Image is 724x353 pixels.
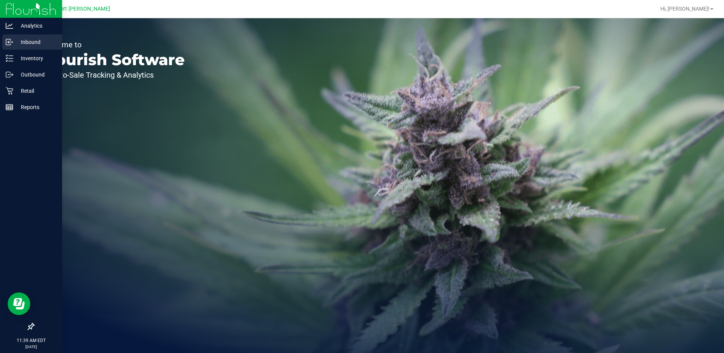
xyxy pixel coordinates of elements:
[44,6,110,12] span: New Port [PERSON_NAME]
[6,38,13,46] inline-svg: Inbound
[3,344,59,350] p: [DATE]
[13,37,59,47] p: Inbound
[41,41,185,48] p: Welcome to
[660,6,710,12] span: Hi, [PERSON_NAME]!
[6,22,13,30] inline-svg: Analytics
[3,337,59,344] p: 11:39 AM EDT
[6,87,13,95] inline-svg: Retail
[13,103,59,112] p: Reports
[13,54,59,63] p: Inventory
[6,55,13,62] inline-svg: Inventory
[13,86,59,95] p: Retail
[6,71,13,78] inline-svg: Outbound
[6,103,13,111] inline-svg: Reports
[8,292,30,315] iframe: Resource center
[13,70,59,79] p: Outbound
[13,21,59,30] p: Analytics
[41,52,185,67] p: Flourish Software
[41,71,185,79] p: Seed-to-Sale Tracking & Analytics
